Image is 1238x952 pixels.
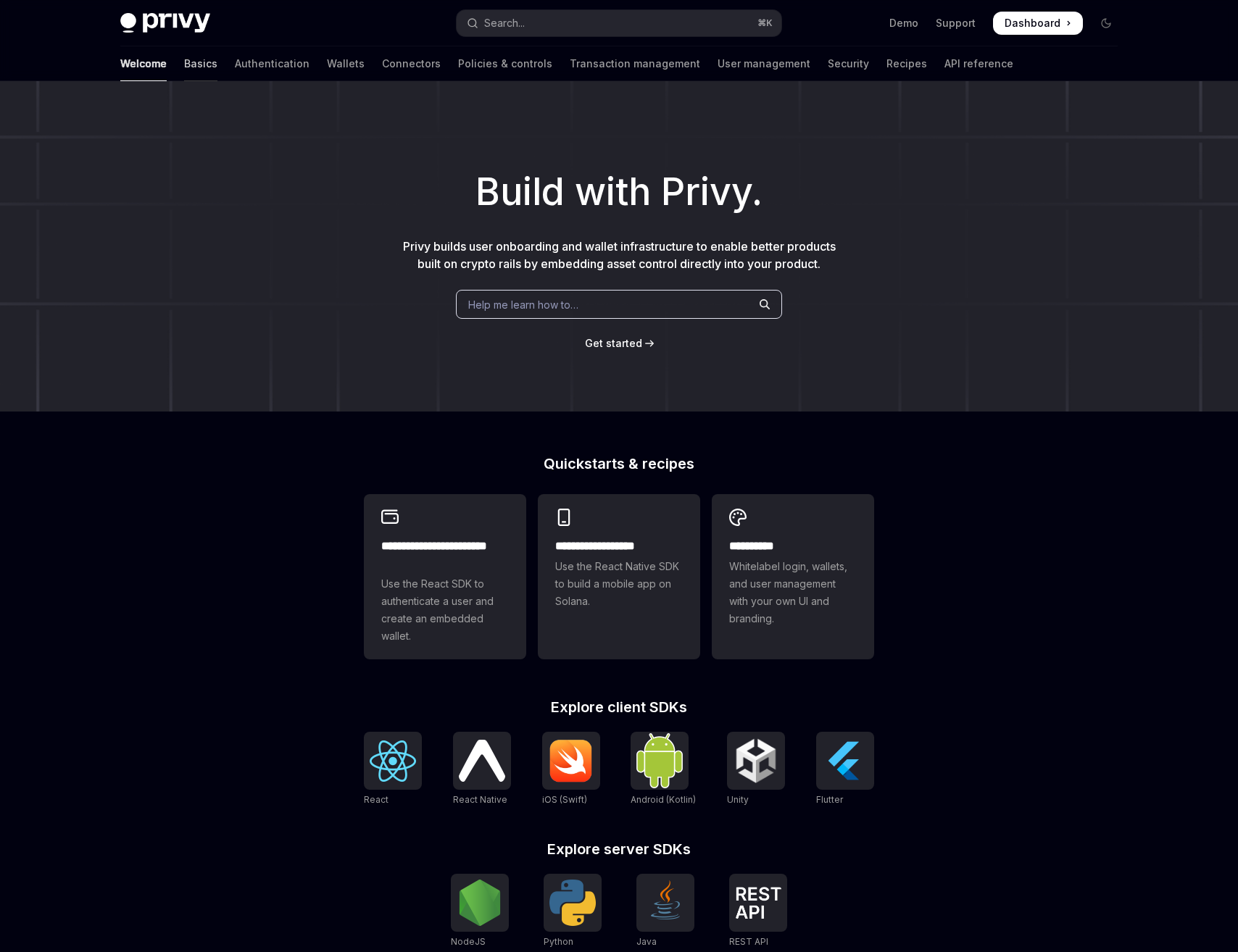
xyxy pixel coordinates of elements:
span: ⌘ K [757,17,773,29]
a: Connectors [382,46,441,81]
h2: Explore client SDKs [364,700,874,714]
span: NodeJS [451,936,486,947]
a: **** **** **** ***Use the React Native SDK to build a mobile app on Solana. [538,494,700,659]
span: Use the React Native SDK to build a mobile app on Solana. [555,558,683,610]
span: REST API [729,936,768,947]
h1: Build with Privy. [23,164,1215,220]
img: iOS (Swift) [548,739,594,782]
a: JavaJava [636,874,694,949]
span: Whitelabel login, wallets, and user management with your own UI and branding. [729,558,857,627]
img: Flutter [822,738,868,784]
img: Python [549,880,596,926]
span: Dashboard [1005,16,1060,30]
a: Wallets [327,46,365,81]
a: Android (Kotlin)Android (Kotlin) [631,732,696,807]
a: API reference [944,46,1013,81]
span: React [364,794,389,805]
a: Recipes [886,46,927,81]
a: iOS (Swift)iOS (Swift) [542,732,600,807]
a: Policies & controls [458,46,552,81]
a: NodeJSNodeJS [451,874,509,949]
img: React Native [459,740,505,781]
span: iOS (Swift) [542,794,587,805]
a: User management [718,46,810,81]
img: Unity [733,738,779,784]
a: Support [936,16,976,30]
img: NodeJS [457,880,503,926]
img: dark logo [120,13,210,33]
img: Android (Kotlin) [636,733,683,788]
a: Dashboard [993,12,1083,35]
img: React [370,740,416,782]
span: React Native [453,794,507,805]
span: Privy builds user onboarding and wallet infrastructure to enable better products built on crypto ... [403,239,836,271]
span: Use the React SDK to authenticate a user and create an embedded wallet. [381,575,509,645]
h2: Explore server SDKs [364,842,874,856]
a: React NativeReact Native [453,732,511,807]
span: Get started [585,337,642,349]
span: Flutter [816,794,843,805]
span: Android (Kotlin) [631,794,696,805]
a: PythonPython [544,874,602,949]
a: Get started [585,336,642,351]
a: REST APIREST API [729,874,787,949]
button: Toggle dark mode [1094,12,1118,35]
a: ReactReact [364,732,422,807]
a: UnityUnity [727,732,785,807]
a: Transaction management [570,46,700,81]
img: Java [642,880,689,926]
div: Search... [484,14,525,32]
a: FlutterFlutter [816,732,874,807]
a: Demo [889,16,918,30]
button: Open search [457,10,781,36]
a: Security [828,46,869,81]
h2: Quickstarts & recipes [364,456,874,471]
a: Basics [184,46,217,81]
span: Unity [727,794,749,805]
img: REST API [735,887,781,919]
span: Python [544,936,573,947]
a: Authentication [235,46,309,81]
a: Welcome [120,46,167,81]
a: **** *****Whitelabel login, wallets, and user management with your own UI and branding. [712,494,874,659]
span: Java [636,936,657,947]
span: Help me learn how to… [468,297,578,312]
